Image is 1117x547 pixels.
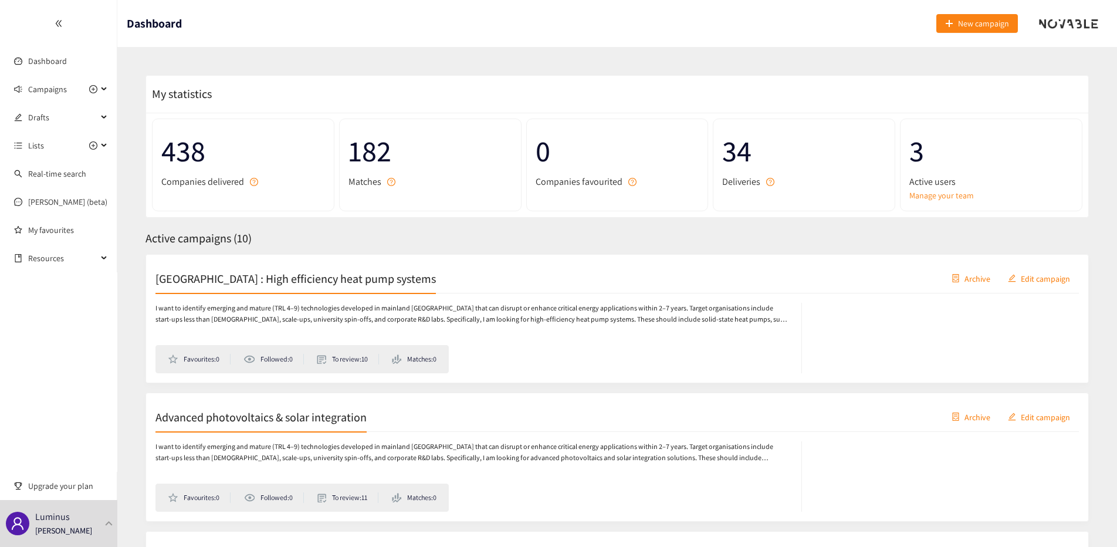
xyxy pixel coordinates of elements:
[936,14,1018,33] button: plusNew campaign
[958,17,1009,30] span: New campaign
[392,354,436,364] li: Matches: 0
[536,128,699,174] span: 0
[155,408,367,425] h2: Advanced photovoltaics & solar integration
[926,420,1117,547] iframe: Chat Widget
[909,174,956,189] span: Active users
[28,197,107,207] a: [PERSON_NAME] (beta)
[14,141,22,150] span: unordered-list
[28,247,97,270] span: Resources
[168,492,231,503] li: Favourites: 0
[146,86,212,102] span: My statistics
[28,134,44,157] span: Lists
[28,218,108,242] a: My favourites
[155,303,790,325] p: I want to identify emerging and mature (TRL 4–9) technologies developed in mainland [GEOGRAPHIC_D...
[14,482,22,490] span: trophy
[348,128,512,174] span: 182
[155,441,790,464] p: I want to identify emerging and mature (TRL 4–9) technologies developed in mainland [GEOGRAPHIC_D...
[943,407,999,426] button: containerArchive
[244,492,304,503] li: Followed: 0
[35,524,92,537] p: [PERSON_NAME]
[145,393,1089,522] a: Advanced photovoltaics & solar integrationcontainerArchiveeditEdit campaignI want to identify eme...
[964,410,990,423] span: Archive
[1008,413,1016,422] span: edit
[11,516,25,531] span: user
[28,56,67,66] a: Dashboard
[766,178,774,186] span: question-circle
[250,178,258,186] span: question-circle
[536,174,622,189] span: Companies favourited
[28,77,67,101] span: Campaigns
[168,354,231,364] li: Favourites: 0
[161,174,244,189] span: Companies delivered
[722,128,886,174] span: 34
[952,274,960,283] span: container
[909,128,1073,174] span: 3
[161,128,325,174] span: 438
[628,178,637,186] span: question-circle
[387,178,395,186] span: question-circle
[317,354,379,364] li: To review: 10
[28,106,97,129] span: Drafts
[145,254,1089,383] a: [GEOGRAPHIC_DATA] : High efficiency heat pump systemscontainerArchiveeditEdit campaignI want to i...
[14,254,22,262] span: book
[317,492,379,503] li: To review: 11
[155,270,436,286] h2: [GEOGRAPHIC_DATA] : High efficiency heat pump systems
[14,85,22,93] span: sound
[945,19,953,29] span: plus
[145,231,252,246] span: Active campaigns ( 10 )
[1021,272,1070,285] span: Edit campaign
[952,413,960,422] span: container
[1008,274,1016,283] span: edit
[392,492,436,503] li: Matches: 0
[999,269,1079,288] button: editEdit campaign
[89,141,97,150] span: plus-circle
[943,269,999,288] button: containerArchive
[909,189,1073,202] a: Manage your team
[243,354,303,364] li: Followed: 0
[722,174,760,189] span: Deliveries
[89,85,97,93] span: plus-circle
[926,420,1117,547] div: Chatwidget
[28,168,86,179] a: Real-time search
[35,509,70,524] p: Luminus
[964,272,990,285] span: Archive
[28,474,108,498] span: Upgrade your plan
[14,113,22,121] span: edit
[348,174,381,189] span: Matches
[1021,410,1070,423] span: Edit campaign
[999,407,1079,426] button: editEdit campaign
[55,19,63,28] span: double-left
